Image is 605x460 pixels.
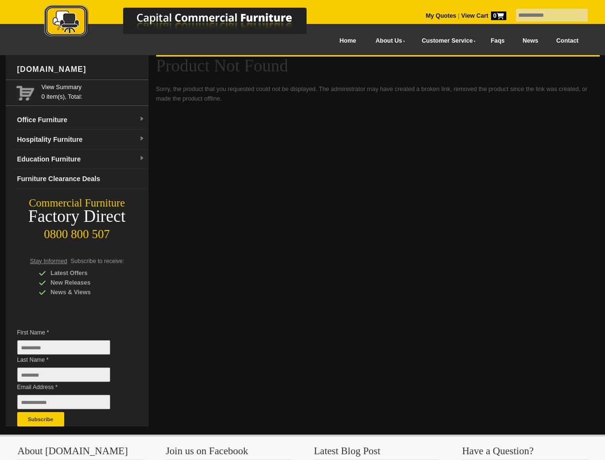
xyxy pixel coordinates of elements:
img: dropdown [139,116,145,122]
span: Last Name * [17,355,125,365]
span: First Name * [17,328,125,337]
div: News & Views [39,287,130,297]
div: [DOMAIN_NAME] [13,55,148,84]
span: Email Address * [17,382,125,392]
a: My Quotes [426,12,457,19]
input: Email Address * [17,395,110,409]
input: First Name * [17,340,110,355]
button: Subscribe [17,412,64,426]
a: Contact [547,30,587,52]
h3: Latest Blog Post [314,446,439,460]
a: Office Furnituredropdown [13,110,148,130]
a: Capital Commercial Furniture Logo [18,5,353,43]
a: Faqs [482,30,514,52]
h1: Product Not Found [156,57,600,75]
h3: Join us on Facebook [166,446,291,460]
img: Capital Commercial Furniture Logo [18,5,353,40]
a: News [514,30,547,52]
span: Subscribe to receive: [70,258,124,264]
a: Hospitality Furnituredropdown [13,130,148,149]
div: New Releases [39,278,130,287]
strong: View Cart [461,12,506,19]
img: dropdown [139,136,145,142]
div: Factory Direct [6,210,148,223]
a: About Us [365,30,411,52]
a: View Summary [42,82,145,92]
span: 0 [491,11,506,20]
span: 0 item(s), Total: [42,82,145,100]
a: Furniture Clearance Deals [13,169,148,189]
div: 0800 800 507 [6,223,148,241]
div: Commercial Furniture [6,196,148,210]
span: Stay Informed [30,258,68,264]
a: Education Furnituredropdown [13,149,148,169]
h3: About [DOMAIN_NAME] [18,446,143,460]
a: Customer Service [411,30,481,52]
p: Sorry, the product that you requested could not be displayed. The administrator may have created ... [156,84,600,103]
img: dropdown [139,156,145,161]
h3: Have a Question? [462,446,588,460]
a: View Cart0 [459,12,506,19]
div: Latest Offers [39,268,130,278]
input: Last Name * [17,368,110,382]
